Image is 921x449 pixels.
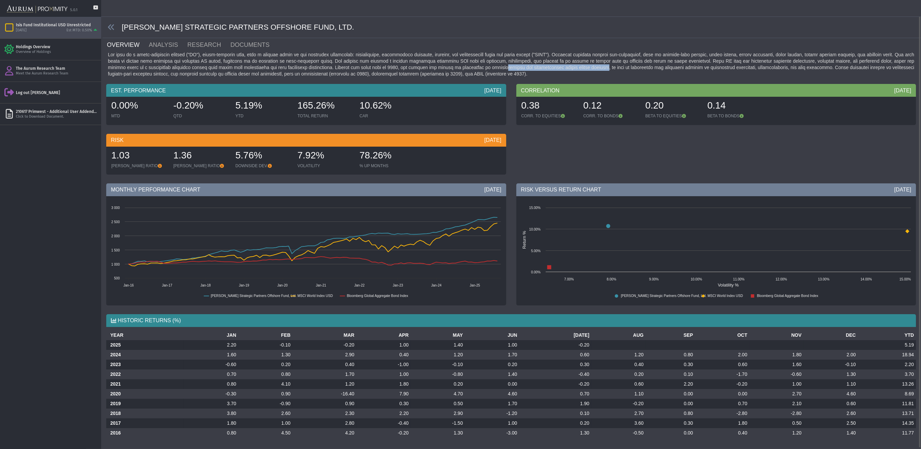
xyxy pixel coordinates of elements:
[470,283,480,287] text: Jan-25
[235,149,291,163] div: 5.76%
[173,163,229,169] div: [PERSON_NAME] RATIO
[238,360,292,369] td: 0.20
[106,409,184,418] th: 2018
[411,399,465,409] td: 0.50
[858,409,916,418] td: 13.71
[114,276,120,280] text: 500
[804,369,858,379] td: 1.30
[519,330,591,340] th: [DATE]
[645,399,695,409] td: 0.00
[106,418,184,428] th: 2017
[238,399,292,409] td: -0.90
[519,340,591,350] td: -0.20
[106,350,184,360] th: 2024
[356,418,411,428] td: -0.40
[465,379,519,389] td: 0.00
[583,99,639,113] div: 0.12
[522,231,527,249] text: Return %
[804,409,858,418] td: 2.60
[111,234,120,238] text: 2 000
[606,277,616,281] text: 8.00%
[238,389,292,399] td: 0.90
[184,409,238,418] td: 3.80
[184,399,238,409] td: 3.70
[239,283,249,287] text: Jan-19
[238,379,292,389] td: 4.10
[591,360,645,369] td: 0.40
[70,8,78,13] div: 5.0.1
[123,283,134,287] text: Jan-16
[106,379,184,389] th: 2021
[106,369,184,379] th: 2022
[106,52,916,77] div: Lor ipsu do s ametc-adipiscin elitsed ("DO"), eiusm-temporin utla, etdo m aliquae admin ve qui no...
[484,87,501,94] div: [DATE]
[238,428,292,438] td: 4.50
[111,263,120,266] text: 1 000
[356,350,411,360] td: 0.40
[359,163,415,169] div: % UP MONTHS
[173,149,229,163] div: 1.36
[519,379,591,389] td: -0.20
[645,113,701,119] div: BETA TO EQUITIES
[749,389,804,399] td: 2.70
[519,399,591,409] td: 1.90
[292,350,356,360] td: 2.90
[411,330,465,340] th: MAY
[411,409,465,418] td: 2.90
[393,283,403,287] text: Jan-23
[718,282,739,288] text: Volatility %
[356,360,411,369] td: -1.00
[235,99,291,113] div: 5.19%
[649,277,658,281] text: 9.00%
[858,428,916,438] td: 11.77
[804,379,858,389] td: 1.10
[230,38,278,52] a: DOCUMENTS
[645,330,695,340] th: SEP
[184,369,238,379] td: 0.70
[531,270,540,274] text: 0.00%
[645,389,695,399] td: 0.00
[297,163,353,169] div: VOLATILITY
[645,350,695,360] td: 0.80
[292,389,356,399] td: -16.40
[591,428,645,438] td: -0.50
[583,113,639,119] div: CORR. TO BONDS
[529,206,541,210] text: 15.00%
[749,409,804,418] td: -2.80
[690,277,702,281] text: 10.00%
[297,149,353,163] div: 7.92%
[106,330,184,340] th: YEAR
[103,17,921,38] div: [PERSON_NAME] STRATEGIC PARTNERS OFFSHORE FUND, LTD.
[645,369,695,379] td: 0.10
[238,350,292,360] td: 1.30
[465,350,519,360] td: 1.70
[297,294,333,298] text: MSCI World Index USD
[411,340,465,350] td: 1.40
[708,99,763,113] div: 0.14
[645,99,701,113] div: 0.20
[111,248,120,252] text: 1 500
[804,418,858,428] td: 2.50
[564,277,574,281] text: 7.00%
[411,379,465,389] td: 0.20
[591,389,645,399] td: 1.10
[106,183,506,196] div: MONTHLY PERFORMANCE CHART
[111,113,167,119] div: MTD
[238,330,292,340] th: FEB
[431,283,442,287] text: Jan-24
[16,66,98,71] div: The Aurum Research Team
[531,249,540,253] text: 5.00%
[749,379,804,389] td: 1.00
[359,149,415,163] div: 78.26%
[804,350,858,360] td: 2.00
[749,428,804,438] td: 1.20
[858,389,916,399] td: 8.69
[818,277,829,281] text: 13.00%
[162,283,172,287] text: Jan-17
[411,369,465,379] td: -0.80
[591,399,645,409] td: -0.20
[173,113,229,119] div: QTD
[16,50,98,55] div: Overview of Holdings
[465,330,519,340] th: JUN
[733,277,744,281] text: 11.00%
